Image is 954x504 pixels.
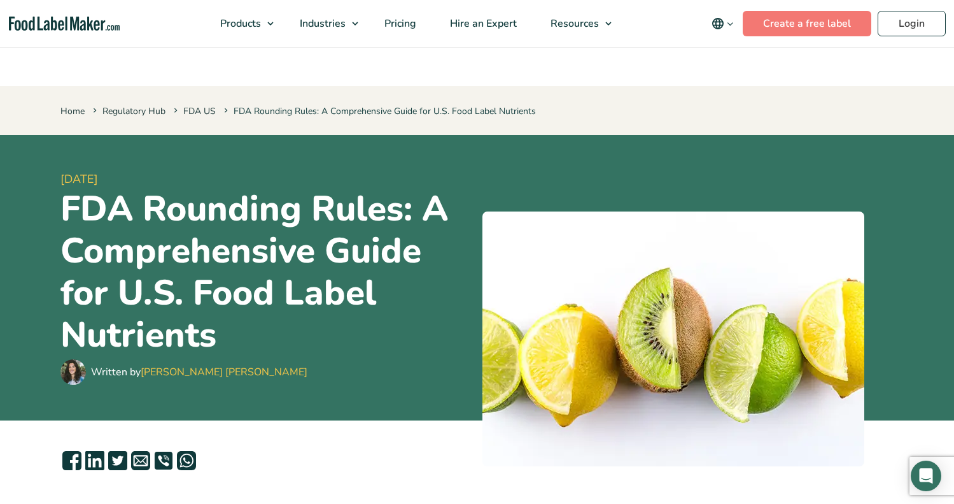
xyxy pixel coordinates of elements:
[141,365,307,379] a: [PERSON_NAME] [PERSON_NAME]
[446,17,518,31] span: Hire an Expert
[60,171,472,188] span: [DATE]
[221,105,536,117] span: FDA Rounding Rules: A Comprehensive Guide for U.S. Food Label Nutrients
[911,461,941,491] div: Open Intercom Messenger
[91,364,307,380] div: Written by
[60,105,85,117] a: Home
[296,17,347,31] span: Industries
[102,105,165,117] a: Regulatory Hub
[60,188,472,356] h1: FDA Rounding Rules: A Comprehensive Guide for U.S. Food Label Nutrients
[878,11,946,36] a: Login
[60,359,86,385] img: Maria Abi Hanna - Food Label Maker
[183,105,216,117] a: FDA US
[743,11,871,36] a: Create a free label
[216,17,262,31] span: Products
[381,17,417,31] span: Pricing
[547,17,600,31] span: Resources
